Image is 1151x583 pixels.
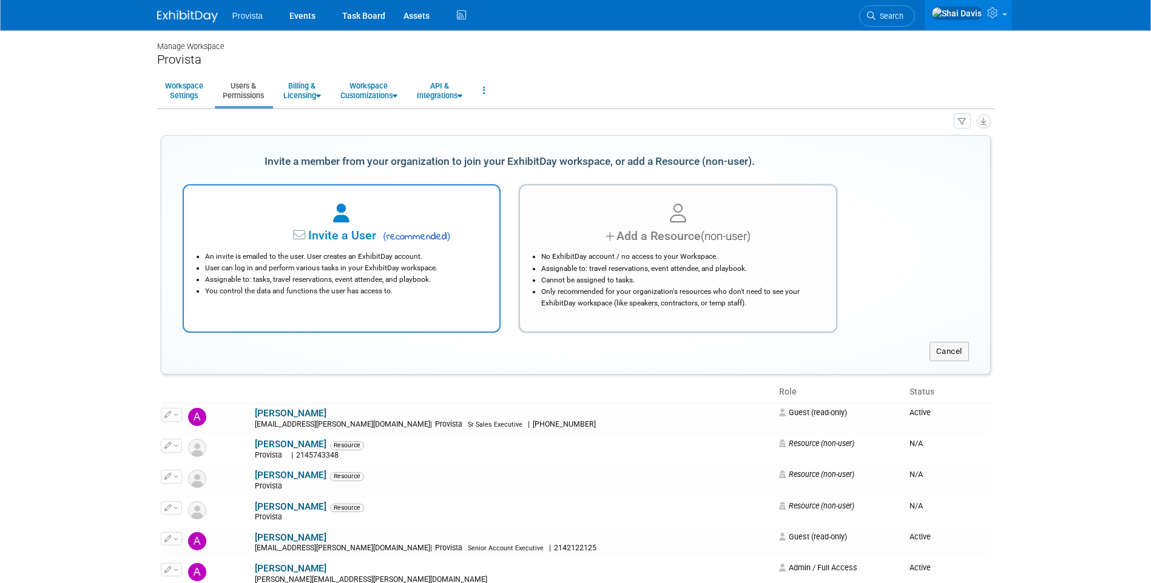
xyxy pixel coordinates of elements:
[701,230,751,243] span: (non-user)
[910,563,931,572] span: Active
[541,275,821,286] li: Cannot be assigned to tasks.
[205,251,485,262] li: An invite is emailed to the user. User creates an ExhibitDay account.
[330,472,364,481] span: Resource
[330,504,364,512] span: Resource
[379,230,450,244] span: recommended
[409,76,470,105] a: API &Integrations
[779,532,847,541] span: Guest (read-only)
[779,408,847,417] span: Guest (read-only)
[910,439,923,448] span: N/A
[774,382,905,402] th: Role
[432,420,466,428] span: Provista
[535,227,821,245] div: Add a Resource
[859,5,915,27] a: Search
[291,451,293,459] span: |
[876,12,903,21] span: Search
[205,285,485,297] li: You control the data and functions the user has access to.
[447,230,451,242] span: )
[255,470,326,481] a: [PERSON_NAME]
[332,76,405,105] a: WorkspaceCustomizations
[205,262,485,274] li: User can log in and perform various tasks in your ExhibitDay workspace.
[779,563,857,572] span: Admin / Full Access
[255,563,326,574] a: [PERSON_NAME]
[910,408,931,417] span: Active
[157,52,994,67] div: Provista
[541,263,821,275] li: Assignable to: travel reservations, event attendee, and playbook.
[255,544,771,553] div: [EMAIL_ADDRESS][PERSON_NAME][DOMAIN_NAME]
[255,451,286,459] span: Provista
[383,230,386,242] span: (
[188,470,206,488] img: Resource
[183,148,837,175] div: Invite a member from your organization to join your ExhibitDay workspace, or add a Resource (non-...
[910,470,923,479] span: N/A
[188,439,206,457] img: Resource
[549,544,551,552] span: |
[215,76,272,105] a: Users &Permissions
[255,532,326,543] a: [PERSON_NAME]
[232,228,376,242] span: Invite a User
[188,563,206,581] img: Amy Naramore
[541,251,821,262] li: No ExhibitDay account / no access to your Workspace.
[157,76,211,105] a: WorkspaceSettings
[330,441,364,450] span: Resource
[779,439,854,448] span: Resource (non-user)
[275,76,329,105] a: Billing &Licensing
[188,408,206,426] img: Abbey Guman
[432,544,466,552] span: Provista
[910,501,923,510] span: N/A
[157,30,994,52] div: Manage Workspace
[931,7,982,20] img: Shai Davis
[255,420,771,430] div: [EMAIL_ADDRESS][PERSON_NAME][DOMAIN_NAME]
[188,501,206,519] img: Resource
[905,382,990,402] th: Status
[255,513,286,521] span: Provista
[232,11,263,21] span: Provista
[255,501,326,512] a: [PERSON_NAME]
[528,420,530,428] span: |
[779,470,854,479] span: Resource (non-user)
[468,421,522,428] span: Sr Sales Executive
[255,439,326,450] a: [PERSON_NAME]
[551,544,600,552] span: 2142122125
[205,274,485,285] li: Assignable to: tasks, travel reservations, event attendee, and playbook.
[157,10,218,22] img: ExhibitDay
[430,544,432,552] span: |
[255,408,326,419] a: [PERSON_NAME]
[468,544,544,552] span: Senior Account Executive
[910,532,931,541] span: Active
[188,532,206,550] img: Amber Barron
[930,342,969,361] button: Cancel
[430,420,432,428] span: |
[293,451,342,459] span: 2145743348
[541,286,821,309] li: Only recommended for your organization's resources who don't need to see your ExhibitDay workspac...
[779,501,854,510] span: Resource (non-user)
[530,420,599,428] span: [PHONE_NUMBER]
[255,482,286,490] span: Provista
